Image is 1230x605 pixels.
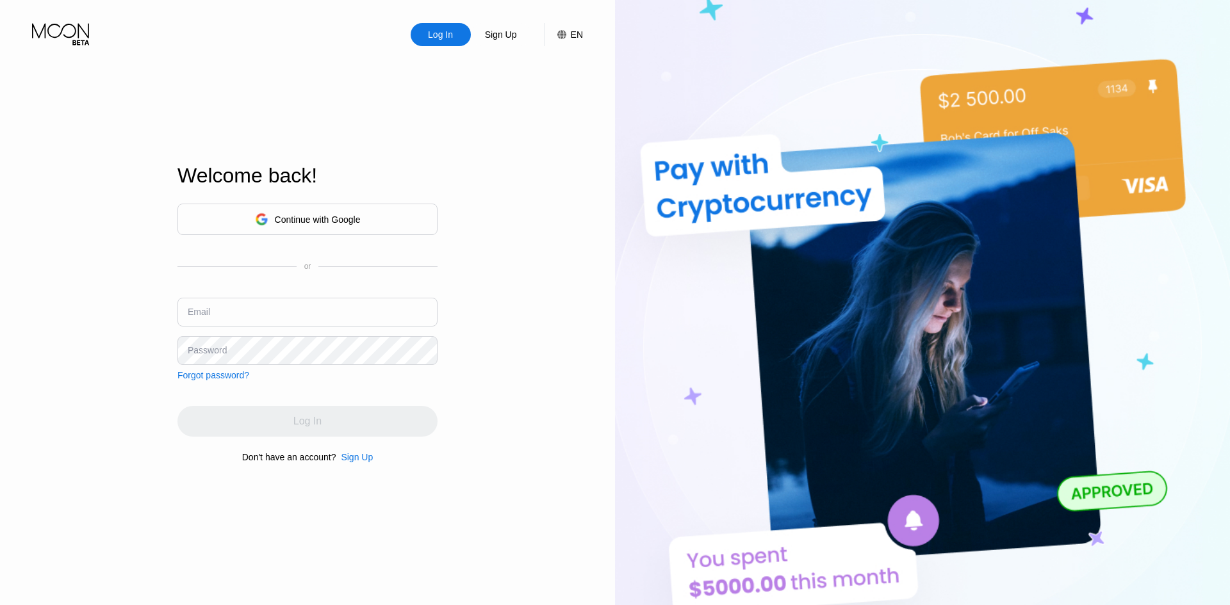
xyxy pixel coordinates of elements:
[544,23,583,46] div: EN
[427,28,454,41] div: Log In
[177,164,438,188] div: Welcome back!
[304,262,311,271] div: or
[177,370,249,380] div: Forgot password?
[571,29,583,40] div: EN
[484,28,518,41] div: Sign Up
[411,23,471,46] div: Log In
[177,204,438,235] div: Continue with Google
[471,23,531,46] div: Sign Up
[341,452,373,462] div: Sign Up
[275,214,361,225] div: Continue with Google
[336,452,373,462] div: Sign Up
[188,345,227,355] div: Password
[242,452,336,462] div: Don't have an account?
[188,307,210,317] div: Email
